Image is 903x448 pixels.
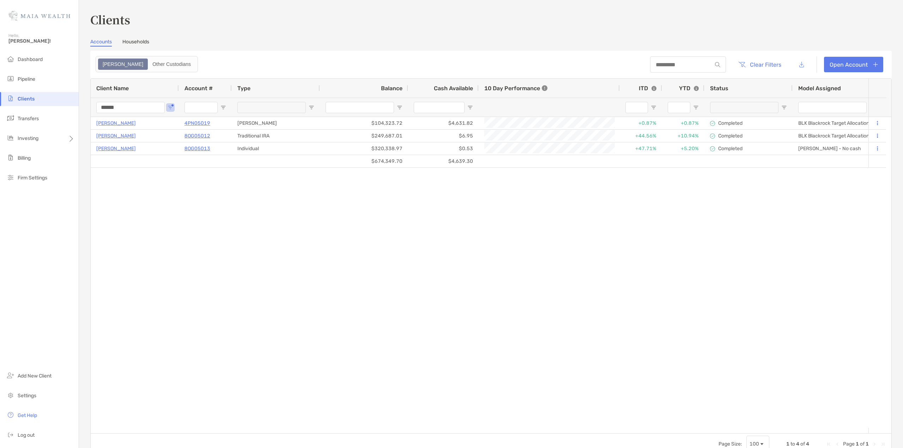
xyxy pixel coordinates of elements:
span: 1 [866,441,869,447]
span: Dashboard [18,56,43,62]
img: Zoe Logo [8,3,70,28]
span: Investing [18,135,38,141]
input: Client Name Filter Input [96,102,165,113]
div: +10.94% [662,130,704,142]
input: ITD Filter Input [625,102,648,113]
img: pipeline icon [6,74,15,83]
img: billing icon [6,153,15,162]
button: Open Filter Menu [220,105,226,110]
span: Status [710,85,728,92]
img: complete icon [710,146,715,151]
div: +0.87% [662,117,704,129]
div: 100 [750,441,759,447]
a: 8OG05012 [184,131,210,140]
span: Type [237,85,250,92]
div: Other Custodians [149,59,195,69]
div: +0.87% [620,117,662,129]
span: Transfers [18,116,39,122]
span: 1 [786,441,789,447]
div: [PERSON_NAME] [232,117,320,129]
span: Get Help [18,412,37,418]
a: [PERSON_NAME] [96,119,136,128]
span: Pipeline [18,76,35,82]
span: Client Name [96,85,129,92]
button: Open Filter Menu [397,105,402,110]
img: logout icon [6,430,15,439]
img: firm-settings icon [6,173,15,182]
img: add_new_client icon [6,371,15,380]
button: Open Filter Menu [781,105,787,110]
input: Account # Filter Input [184,102,218,113]
p: [PERSON_NAME] [96,131,136,140]
div: 10 Day Performance [484,79,547,98]
a: Open Account [824,57,883,72]
button: Open Filter Menu [467,105,473,110]
a: Accounts [90,39,112,47]
div: BLK Blackrock Target Allocation ETF 90/10 - Multi-Manager [793,130,881,142]
div: $0.53 [408,142,479,155]
div: $4,631.82 [408,117,479,129]
span: [PERSON_NAME]! [8,38,74,44]
button: Clear Filters [733,57,787,72]
p: Completed [718,120,743,126]
span: Billing [18,155,31,161]
div: Next Page [872,441,877,447]
span: Firm Settings [18,175,47,181]
input: Balance Filter Input [326,102,394,113]
a: [PERSON_NAME] [96,144,136,153]
p: Completed [718,146,743,152]
div: +5.20% [662,142,704,155]
input: Model Assigned Filter Input [798,102,867,113]
div: $320,338.97 [320,142,408,155]
span: Cash Available [434,85,473,92]
div: +47.71% [620,142,662,155]
span: Add New Client [18,373,51,379]
input: YTD Filter Input [668,102,690,113]
button: Open Filter Menu [693,105,699,110]
div: Zoe [99,59,147,69]
span: Settings [18,393,36,399]
img: input icon [715,62,720,67]
span: 4 [806,441,809,447]
button: Open Filter Menu [168,105,173,110]
div: YTD [679,85,699,92]
img: investing icon [6,134,15,142]
div: ITD [639,85,656,92]
span: Model Assigned [798,85,841,92]
span: Account # [184,85,213,92]
img: complete icon [710,121,715,126]
div: BLK Blackrock Target Allocation ETF 90/10 - Multi-Manager [793,117,881,129]
div: segmented control [96,56,198,72]
div: +44.56% [620,130,662,142]
div: $4,639.30 [408,155,479,167]
div: $6.95 [408,130,479,142]
input: Cash Available Filter Input [414,102,465,113]
span: of [860,441,865,447]
div: Individual [232,142,320,155]
a: Households [122,39,149,47]
div: Page Size: [719,441,742,447]
img: complete icon [710,134,715,139]
h3: Clients [90,11,892,27]
span: 1 [856,441,859,447]
div: $104,323.72 [320,117,408,129]
span: to [790,441,795,447]
div: Previous Page [835,441,840,447]
p: Completed [718,133,743,139]
span: of [800,441,805,447]
div: [PERSON_NAME] - No cash [793,142,881,155]
span: 4 [796,441,799,447]
a: 4PN05019 [184,119,210,128]
div: First Page [826,441,832,447]
img: settings icon [6,391,15,399]
button: Open Filter Menu [309,105,314,110]
img: transfers icon [6,114,15,122]
div: Last Page [880,441,886,447]
span: Balance [381,85,402,92]
a: 8OG05013 [184,144,210,153]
